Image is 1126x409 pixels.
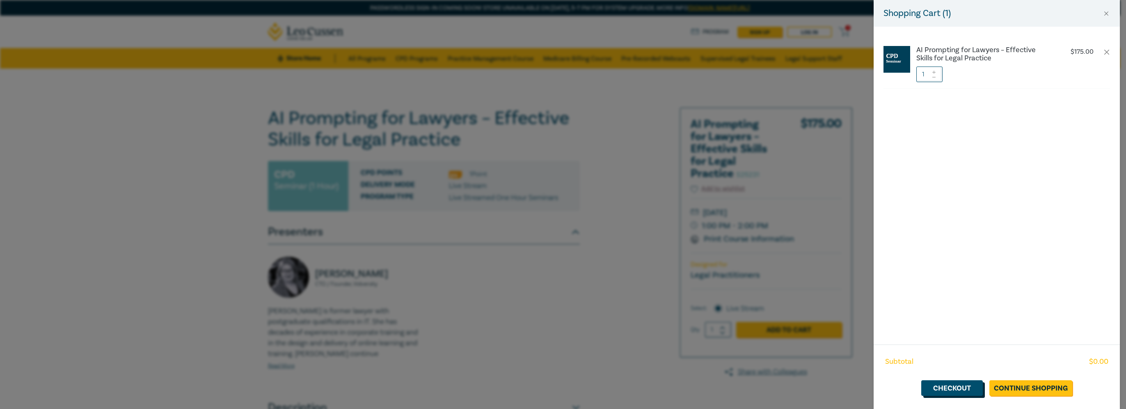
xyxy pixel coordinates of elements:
a: Continue Shopping [989,380,1072,396]
a: AI Prompting for Lawyers – Effective Skills for Legal Practice [916,46,1053,62]
h5: Shopping Cart ( 1 ) [883,7,951,20]
span: Subtotal [885,356,913,367]
img: CPD%20Seminar.jpg [883,46,910,73]
a: Checkout [921,380,983,396]
p: $ 175.00 [1071,48,1094,56]
span: $ 0.00 [1089,356,1108,367]
input: 1 [916,67,943,82]
button: Close [1103,10,1110,17]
